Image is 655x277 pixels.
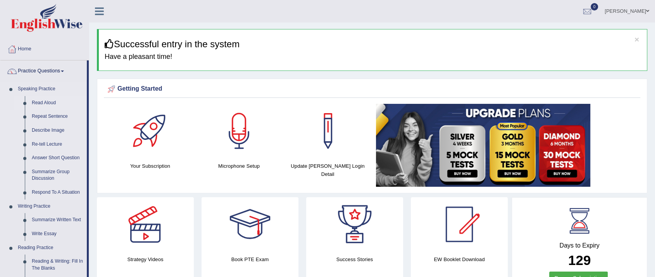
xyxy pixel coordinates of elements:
[28,213,87,227] a: Summarize Written Text
[202,255,298,263] h4: Book PTE Exam
[106,83,638,95] div: Getting Started
[28,165,87,186] a: Summarize Group Discussion
[411,255,508,263] h4: EW Booklet Download
[568,253,591,268] b: 129
[28,151,87,165] a: Answer Short Question
[376,104,590,187] img: small5.jpg
[14,241,87,255] a: Reading Practice
[28,186,87,200] a: Respond To A Situation
[28,138,87,151] a: Re-tell Lecture
[0,38,89,58] a: Home
[105,53,641,61] h4: Have a pleasant time!
[28,255,87,275] a: Reading & Writing: Fill In The Blanks
[0,60,87,80] a: Practice Questions
[28,124,87,138] a: Describe Image
[634,35,639,43] button: ×
[97,255,194,263] h4: Strategy Videos
[287,162,368,178] h4: Update [PERSON_NAME] Login Detail
[14,82,87,96] a: Speaking Practice
[105,39,641,49] h3: Successful entry in the system
[28,96,87,110] a: Read Aloud
[28,227,87,241] a: Write Essay
[198,162,279,170] h4: Microphone Setup
[591,3,598,10] span: 0
[306,255,403,263] h4: Success Stories
[521,242,638,249] h4: Days to Expiry
[110,162,191,170] h4: Your Subscription
[14,200,87,213] a: Writing Practice
[28,110,87,124] a: Repeat Sentence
